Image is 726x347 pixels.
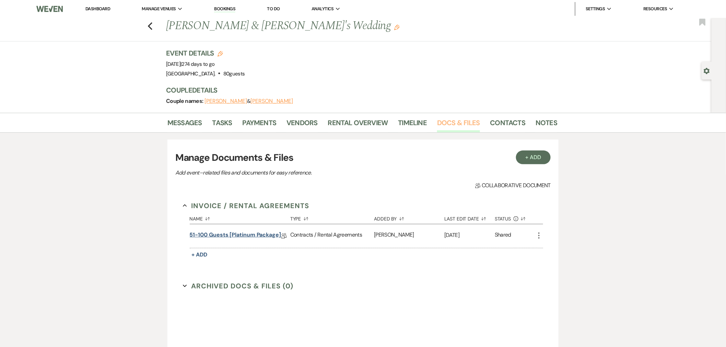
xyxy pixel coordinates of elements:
[166,48,245,58] h3: Event Details
[516,151,551,164] button: + Add
[374,211,444,224] button: Added By
[223,70,245,77] span: 80 guests
[85,6,110,12] a: Dashboard
[166,18,473,34] h1: [PERSON_NAME] & [PERSON_NAME]'s Wedding
[190,231,281,241] a: 51-100 Guests [Platinum Package]
[167,117,202,132] a: Messages
[243,117,277,132] a: Payments
[490,117,526,132] a: Contacts
[175,168,415,177] p: Add event–related files and documents for easy reference.
[290,224,374,248] div: Contracts / Rental Agreements
[495,211,535,224] button: Status
[398,117,427,132] a: Timeline
[495,216,511,221] span: Status
[175,151,551,165] h3: Manage Documents & Files
[183,201,309,211] button: Invoice / Rental Agreements
[190,250,210,260] button: + Add
[212,117,232,132] a: Tasks
[328,117,388,132] a: Rental Overview
[190,211,290,224] button: Name
[142,5,176,12] span: Manage Venues
[182,61,215,68] span: 274 days to go
[166,70,215,77] span: [GEOGRAPHIC_DATA].
[312,5,333,12] span: Analytics
[267,6,280,12] a: To Do
[180,61,214,68] span: |
[290,211,374,224] button: Type
[286,117,317,132] a: Vendors
[643,5,667,12] span: Resources
[586,5,605,12] span: Settings
[214,6,235,12] a: Bookings
[204,98,293,105] span: &
[36,2,63,16] img: Weven Logo
[192,251,208,258] span: + Add
[166,61,215,68] span: [DATE]
[394,24,400,30] button: Edit
[166,97,204,105] span: Couple names:
[166,85,550,95] h3: Couple Details
[495,231,511,241] div: Shared
[704,67,710,74] button: Open lead details
[183,281,294,291] button: Archived Docs & Files (0)
[444,211,495,224] button: Last Edit Date
[444,231,495,240] p: [DATE]
[374,224,444,248] div: [PERSON_NAME]
[475,181,551,190] span: Collaborative document
[250,98,293,104] button: [PERSON_NAME]
[437,117,480,132] a: Docs & Files
[536,117,557,132] a: Notes
[204,98,247,104] button: [PERSON_NAME]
